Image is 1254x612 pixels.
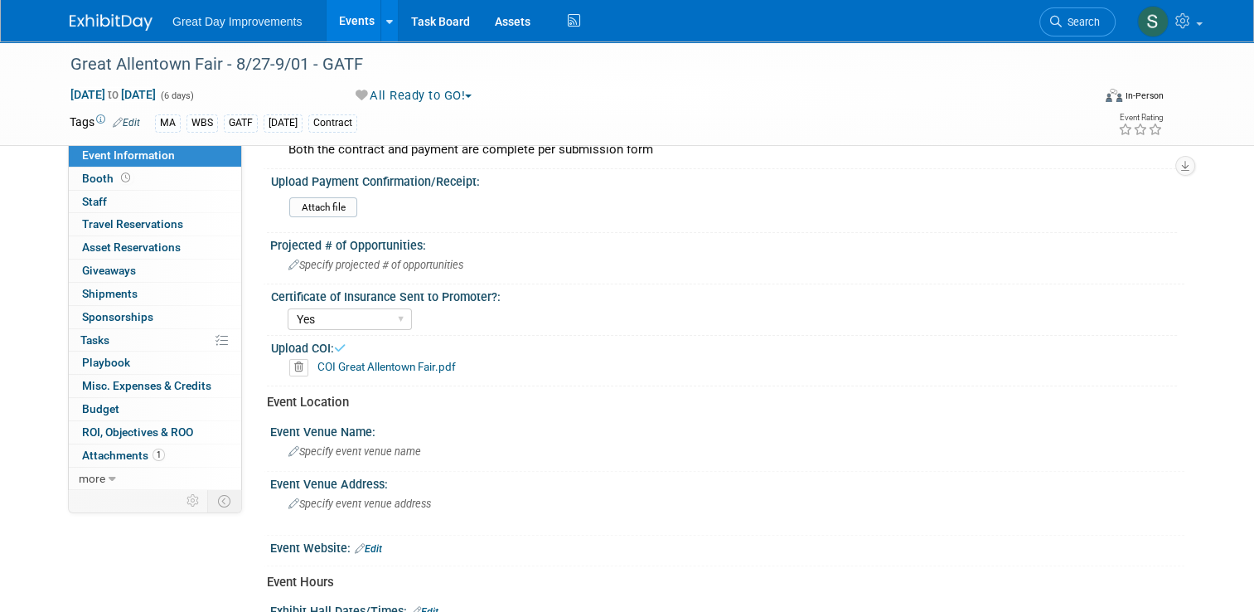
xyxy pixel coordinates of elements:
[264,114,303,132] div: [DATE]
[153,449,165,461] span: 1
[288,259,463,271] span: Specify projected # of opportunities
[69,213,241,236] a: Travel Reservations
[82,287,138,300] span: Shipments
[350,87,479,104] button: All Ready to GO!
[224,114,258,132] div: GATF
[288,445,421,458] span: Specify event venue name
[69,168,241,190] a: Booth
[82,310,153,323] span: Sponsorships
[69,260,241,282] a: Giveaways
[271,284,1177,305] div: Certificate of Insurance Sent to Promoter?:
[82,240,181,254] span: Asset Reservations
[69,329,241,352] a: Tasks
[159,90,194,101] span: (6 days)
[270,472,1184,493] div: Event Venue Address:
[82,379,211,392] span: Misc. Expenses & Credits
[270,536,1184,557] div: Event Website:
[1039,7,1116,36] a: Search
[82,264,136,277] span: Giveaways
[69,283,241,305] a: Shipments
[267,574,1172,591] div: Event Hours
[271,169,1177,190] div: Upload Payment Confirmation/Receipt:
[69,444,241,467] a: Attachments1
[82,195,107,208] span: Staff
[69,191,241,213] a: Staff
[1062,16,1100,28] span: Search
[113,117,140,129] a: Edit
[270,420,1184,440] div: Event Venue Name:
[82,172,133,185] span: Booth
[69,352,241,374] a: Playbook
[155,114,181,132] div: MA
[82,217,183,231] span: Travel Reservations
[1118,114,1163,122] div: Event Rating
[1106,89,1122,102] img: Format-Inperson.png
[289,362,315,373] a: Delete attachment?
[271,336,1177,357] div: Upload COI:
[70,114,140,133] td: Tags
[70,14,153,31] img: ExhibitDay
[186,114,218,132] div: WBS
[1002,86,1164,111] div: Event Format
[179,490,208,512] td: Personalize Event Tab Strip
[308,114,357,132] div: Contract
[1125,90,1164,102] div: In-Person
[118,172,133,184] span: Booth not reserved yet
[82,449,165,462] span: Attachments
[69,236,241,259] a: Asset Reservations
[69,144,241,167] a: Event Information
[69,375,241,397] a: Misc. Expenses & Credits
[80,333,109,347] span: Tasks
[1137,6,1169,37] img: Sha'Nautica Sales
[82,402,119,415] span: Budget
[208,490,242,512] td: Toggle Event Tabs
[105,88,121,101] span: to
[317,360,456,373] a: COI Great Allentown Fair.pdf
[355,543,382,555] a: Edit
[79,472,105,485] span: more
[65,50,1071,80] div: Great Allentown Fair - 8/27-9/01 - GATF
[267,394,1172,411] div: Event Location
[82,425,193,439] span: ROI, Objectives & ROO
[69,306,241,328] a: Sponsorships
[270,233,1184,254] div: Projected # of Opportunities:
[69,421,241,444] a: ROI, Objectives & ROO
[283,137,1172,163] div: Both the contract and payment are complete per submission form
[70,87,157,102] span: [DATE] [DATE]
[69,398,241,420] a: Budget
[82,148,175,162] span: Event Information
[82,356,130,369] span: Playbook
[288,498,431,510] span: Specify event venue address
[69,468,241,490] a: more
[172,15,302,28] span: Great Day Improvements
